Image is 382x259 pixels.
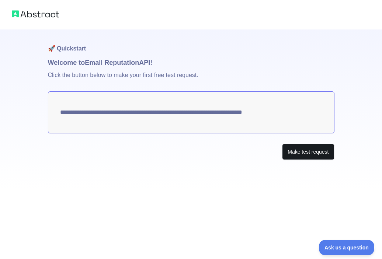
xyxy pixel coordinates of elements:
h1: Welcome to Email Reputation API! [48,57,334,68]
h1: 🚀 Quickstart [48,29,334,57]
p: Click the button below to make your first free test request. [48,68,334,91]
img: Abstract logo [12,9,59,19]
button: Make test request [282,144,334,160]
iframe: Toggle Customer Support [319,240,375,255]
